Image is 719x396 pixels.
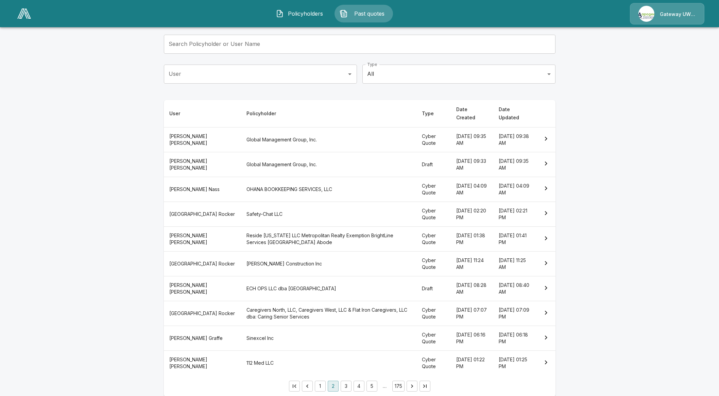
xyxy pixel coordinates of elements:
img: Agency Icon [638,6,654,22]
span: Policyholders [287,10,324,18]
th: Draft [416,276,451,301]
button: Policyholders IconPolicyholders [271,5,329,22]
button: Go to page 4 [354,381,364,392]
th: Policyholder [241,100,416,127]
img: Policyholders Icon [276,10,284,18]
button: Go to page 3 [341,381,352,392]
label: Type [367,62,377,67]
img: AA Logo [17,8,31,19]
th: Safety-Chat LLC [241,202,416,226]
button: page 2 [328,381,339,392]
button: Go to page 5 [366,381,377,392]
th: [PERSON_NAME] [PERSON_NAME] [164,127,241,152]
th: [PERSON_NAME] [PERSON_NAME] [164,227,241,252]
th: Cyber Quote [416,351,451,376]
th: Cyber Quote [416,202,451,226]
a: Agency IconGateway UW dba Apogee [630,3,704,24]
th: OHANA BOOKKEEPING SERVICES, LLC [241,177,416,202]
th: [DATE] 09:33 AM [451,152,493,177]
div: … [379,383,390,390]
th: [DATE] 01:22 PM [451,351,493,376]
th: [DATE] 09:35 AM [451,127,493,152]
th: [DATE] 04:09 AM [451,177,493,202]
th: [DATE] 08:40 AM [493,276,536,301]
th: Global Management Group, Inc. [241,127,416,152]
th: [DATE] 11:25 AM [493,252,536,276]
th: [GEOGRAPHIC_DATA] Rocker [164,202,241,226]
button: Go to next page [407,381,417,392]
th: Draft [416,152,451,177]
th: [DATE] 01:41 PM [493,227,536,252]
th: [PERSON_NAME] [PERSON_NAME] [164,152,241,177]
button: Past quotes IconPast quotes [335,5,393,22]
th: [PERSON_NAME] [PERSON_NAME] [164,351,241,376]
th: Cyber Quote [416,127,451,152]
th: Cyber Quote [416,177,451,202]
th: Date Created [451,100,493,127]
button: Go to first page [289,381,300,392]
nav: pagination navigation [288,381,431,392]
th: [DATE] 02:20 PM [451,202,493,226]
th: [GEOGRAPHIC_DATA] Rocker [164,301,241,326]
th: [DATE] 11:24 AM [451,252,493,276]
th: [DATE] 06:18 PM [493,326,536,351]
button: Go to last page [420,381,430,392]
table: simple table [164,100,555,375]
th: Cyber Quote [416,301,451,326]
div: All [362,65,555,84]
th: Date Updated [493,100,536,127]
th: User [164,100,241,127]
p: Gateway UW dba Apogee [660,11,696,18]
button: Go to page 175 [392,381,405,392]
th: [DATE] 06:16 PM [451,326,493,351]
th: Cyber Quote [416,326,451,351]
button: Go to page 1 [315,381,326,392]
button: Open [345,69,355,79]
th: [PERSON_NAME] Nass [164,177,241,202]
th: [DATE] 02:21 PM [493,202,536,226]
th: Sinexcel Inc [241,326,416,351]
span: Past quotes [350,10,388,18]
th: Cyber Quote [416,252,451,276]
th: [PERSON_NAME] Construction Inc [241,252,416,276]
th: [PERSON_NAME] [PERSON_NAME] [164,276,241,301]
th: Caregivers North, LLC, Caregivers West, LLC & Flat Iron Caregivers, LLC dba: Caring Senior Services [241,301,416,326]
img: Past quotes Icon [340,10,348,18]
th: [PERSON_NAME] Graffe [164,326,241,351]
th: [DATE] 07:09 PM [493,301,536,326]
th: [DATE] 01:38 PM [451,227,493,252]
th: [DATE] 09:35 AM [493,152,536,177]
th: Global Management Group, Inc. [241,152,416,177]
th: Type [416,100,451,127]
button: Go to previous page [302,381,313,392]
th: [DATE] 08:28 AM [451,276,493,301]
th: Cyber Quote [416,227,451,252]
th: 112 Med LLC [241,351,416,376]
th: Reside [US_STATE] LLC Metropolitan Realty Exemption BrightLine Services [GEOGRAPHIC_DATA] Abode [241,227,416,252]
th: [DATE] 07:07 PM [451,301,493,326]
th: ECH OPS LLC dba [GEOGRAPHIC_DATA] [241,276,416,301]
th: [DATE] 04:09 AM [493,177,536,202]
th: [DATE] 09:38 AM [493,127,536,152]
th: [GEOGRAPHIC_DATA] Rocker [164,252,241,276]
th: [DATE] 01:25 PM [493,351,536,376]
